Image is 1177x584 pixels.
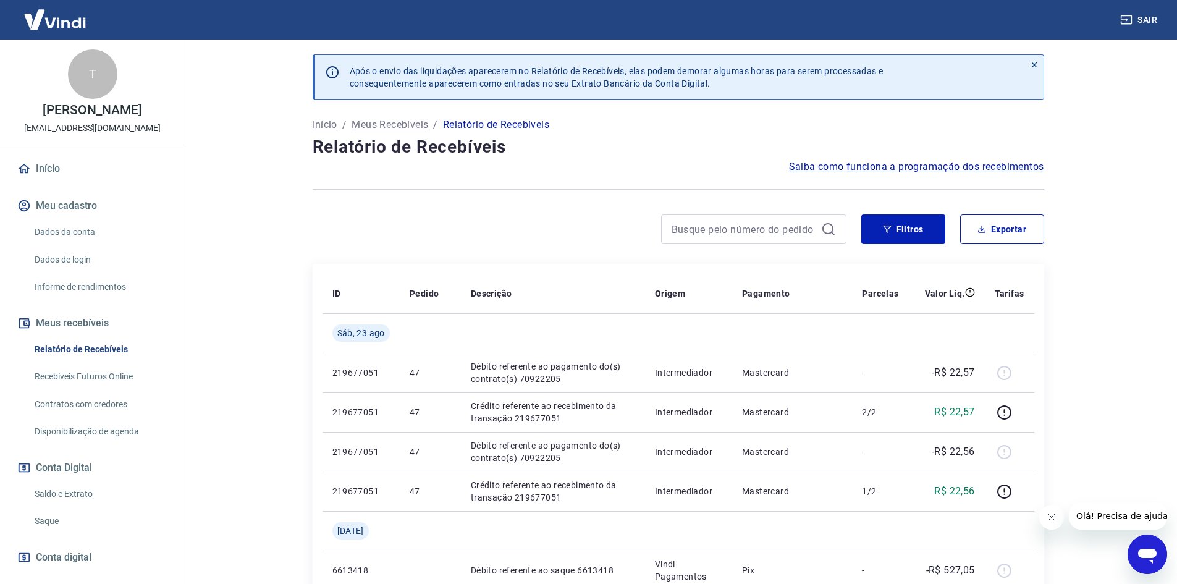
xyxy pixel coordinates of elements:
span: [DATE] [337,525,364,537]
p: 47 [410,446,451,458]
div: T [68,49,117,99]
p: R$ 22,57 [934,405,974,420]
p: Crédito referente ao recebimento da transação 219677051 [471,479,635,504]
p: 219677051 [332,406,390,418]
p: 1/2 [862,485,898,497]
a: Saldo e Extrato [30,481,170,507]
p: Pedido [410,287,439,300]
p: Pagamento [742,287,790,300]
iframe: Mensagem da empresa [1069,502,1167,530]
p: -R$ 22,57 [932,365,975,380]
p: Vindi Pagamentos [655,558,722,583]
p: -R$ 22,56 [932,444,975,459]
a: Saiba como funciona a programação dos recebimentos [789,159,1044,174]
iframe: Botão para abrir a janela de mensagens [1128,535,1167,574]
p: 47 [410,406,451,418]
a: Conta digital [15,544,170,571]
p: [EMAIL_ADDRESS][DOMAIN_NAME] [24,122,161,135]
p: Crédito referente ao recebimento da transação 219677051 [471,400,635,425]
a: Saque [30,509,170,534]
button: Meu cadastro [15,192,170,219]
p: Mastercard [742,485,842,497]
p: Mastercard [742,446,842,458]
p: [PERSON_NAME] [43,104,141,117]
a: Dados de login [30,247,170,273]
button: Sair [1118,9,1162,32]
span: Conta digital [36,549,91,566]
a: Informe de rendimentos [30,274,170,300]
a: Recebíveis Futuros Online [30,364,170,389]
button: Exportar [960,214,1044,244]
p: Débito referente ao saque 6613418 [471,564,635,577]
p: ID [332,287,341,300]
span: Sáb, 23 ago [337,327,385,339]
p: 219677051 [332,446,390,458]
p: Intermediador [655,366,722,379]
p: Intermediador [655,406,722,418]
p: Intermediador [655,485,722,497]
p: 219677051 [332,485,390,497]
h4: Relatório de Recebíveis [313,135,1044,159]
a: Início [15,155,170,182]
p: - [862,564,898,577]
span: Olá! Precisa de ajuda? [7,9,104,19]
iframe: Fechar mensagem [1039,505,1064,530]
p: Descrição [471,287,512,300]
a: Contratos com credores [30,392,170,417]
a: Relatório de Recebíveis [30,337,170,362]
p: Mastercard [742,406,842,418]
button: Filtros [861,214,945,244]
p: Intermediador [655,446,722,458]
a: Disponibilização de agenda [30,419,170,444]
input: Busque pelo número do pedido [672,220,816,239]
p: / [433,117,437,132]
button: Conta Digital [15,454,170,481]
p: Parcelas [862,287,898,300]
p: Tarifas [995,287,1024,300]
a: Dados da conta [30,219,170,245]
p: 6613418 [332,564,390,577]
p: Origem [655,287,685,300]
p: 219677051 [332,366,390,379]
p: Relatório de Recebíveis [443,117,549,132]
button: Meus recebíveis [15,310,170,337]
p: 47 [410,485,451,497]
p: Valor Líq. [925,287,965,300]
p: / [342,117,347,132]
a: Meus Recebíveis [352,117,428,132]
p: R$ 22,56 [934,484,974,499]
p: - [862,366,898,379]
p: Após o envio das liquidações aparecerem no Relatório de Recebíveis, elas podem demorar algumas ho... [350,65,884,90]
p: Débito referente ao pagamento do(s) contrato(s) 70922205 [471,439,635,464]
p: 2/2 [862,406,898,418]
p: 47 [410,366,451,379]
p: - [862,446,898,458]
p: Débito referente ao pagamento do(s) contrato(s) 70922205 [471,360,635,385]
img: Vindi [15,1,95,38]
p: Mastercard [742,366,842,379]
p: Pix [742,564,842,577]
p: -R$ 527,05 [926,563,975,578]
a: Início [313,117,337,132]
